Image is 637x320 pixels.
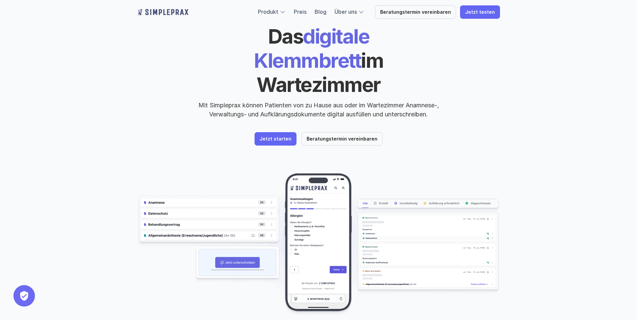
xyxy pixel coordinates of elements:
a: Produkt [258,8,278,15]
p: Jetzt starten [260,136,291,142]
h1: digitale Klemmbrett [203,24,435,97]
span: Das [268,24,303,48]
p: Beratungstermin vereinbaren [307,136,377,142]
a: Über uns [334,8,357,15]
a: Jetzt starten [255,132,297,146]
a: Blog [315,8,326,15]
a: Jetzt testen [460,5,500,19]
a: Beratungstermin vereinbaren [375,5,456,19]
img: Beispielscreenshots aus der Simpleprax Anwendung [137,172,500,317]
a: Preis [294,8,307,15]
p: Mit Simpleprax können Patienten von zu Hause aus oder im Wartezimmer Anamnese-, Verwaltungs- und ... [193,101,445,119]
span: im Wartezimmer [257,48,387,97]
p: Beratungstermin vereinbaren [380,9,451,15]
p: Jetzt testen [465,9,495,15]
a: Beratungstermin vereinbaren [302,132,382,146]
